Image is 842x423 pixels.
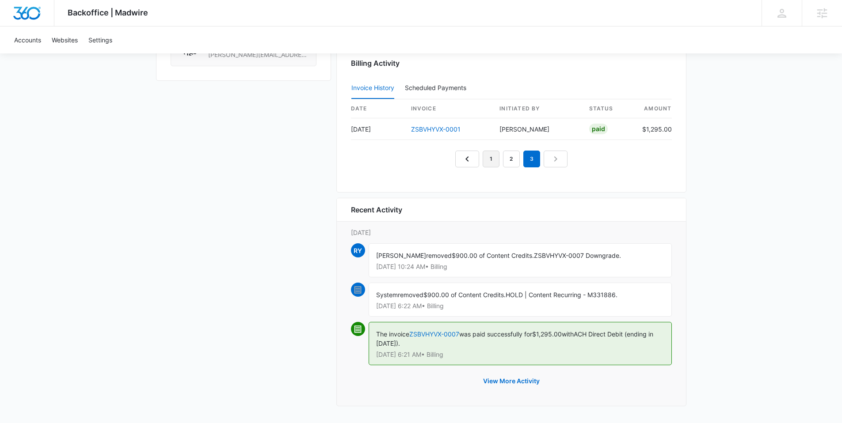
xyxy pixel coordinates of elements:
[14,23,21,30] img: website_grey.svg
[582,99,635,118] th: status
[351,99,404,118] th: date
[34,52,79,58] div: Domain Overview
[9,26,46,53] a: Accounts
[459,330,532,338] span: was paid successfully for
[589,124,608,134] div: Paid
[635,99,672,118] th: amount
[98,52,149,58] div: Keywords by Traffic
[405,85,470,91] div: Scheduled Payments
[351,78,394,99] button: Invoice History
[23,23,97,30] div: Domain: [DOMAIN_NAME]
[376,351,664,358] p: [DATE] 6:21 AM • Billing
[455,151,568,167] nav: Pagination
[25,14,43,21] div: v 4.0.25
[492,118,582,140] td: [PERSON_NAME]
[562,330,574,338] span: with
[523,151,540,167] em: 3
[351,58,672,68] h3: Billing Activity
[376,330,409,338] span: The invoice
[534,252,621,259] span: ZSBVHYVX-0007 Downgrade.
[483,151,499,167] a: Page 1
[423,291,506,298] span: $900.00 of Content Credits.
[455,151,479,167] a: Previous Page
[83,26,118,53] a: Settings
[46,26,83,53] a: Websites
[492,99,582,118] th: Initiated By
[376,264,664,270] p: [DATE] 10:24 AM • Billing
[351,243,365,257] span: RY
[376,303,664,309] p: [DATE] 6:22 AM • Billing
[409,330,459,338] a: ZSBVHYVX-0007
[351,228,672,237] p: [DATE]
[376,252,426,259] span: [PERSON_NAME]
[376,291,398,298] span: System
[503,151,520,167] a: Page 2
[426,252,452,259] span: removed
[14,14,21,21] img: logo_orange.svg
[351,118,404,140] td: [DATE]
[24,51,31,58] img: tab_domain_overview_orange.svg
[474,370,549,392] button: View More Activity
[68,8,148,17] span: Backoffice | Madwire
[411,125,461,133] a: ZSBVHYVX-0001
[404,99,493,118] th: invoice
[88,51,95,58] img: tab_keywords_by_traffic_grey.svg
[351,204,402,215] h6: Recent Activity
[532,330,562,338] span: $1,295.00
[635,118,672,140] td: $1,295.00
[506,291,617,298] span: HOLD | Content Recurring - M331886.
[208,50,309,59] span: [PERSON_NAME][EMAIL_ADDRESS][DOMAIN_NAME]
[398,291,423,298] span: removed
[452,252,534,259] span: $900.00 of Content Credits.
